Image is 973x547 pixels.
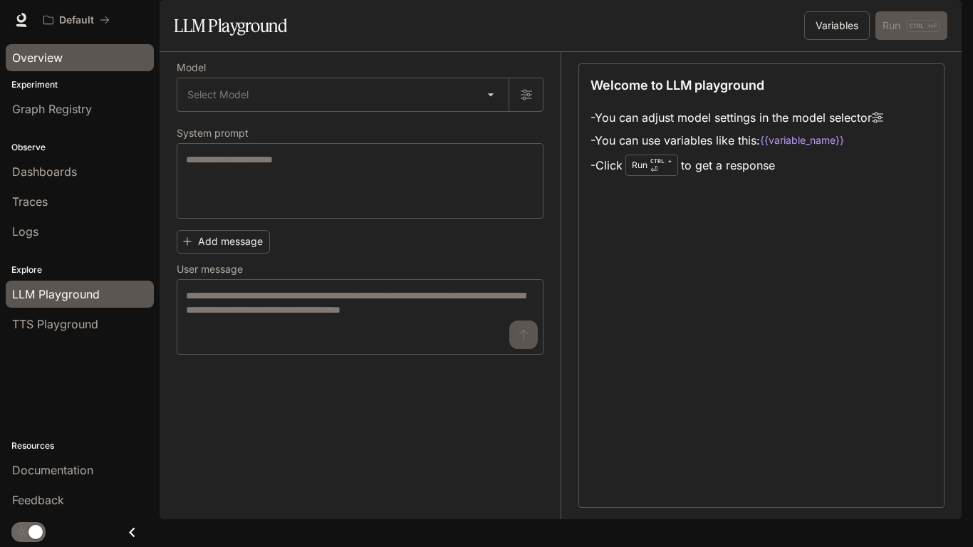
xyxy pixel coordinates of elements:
[590,106,883,129] li: - You can adjust model settings in the model selector
[174,11,287,40] h1: LLM Playground
[177,63,206,73] p: Model
[177,230,270,254] button: Add message
[590,152,883,179] li: - Click to get a response
[59,14,94,26] p: Default
[177,264,243,274] p: User message
[625,155,678,176] div: Run
[177,78,509,111] div: Select Model
[590,129,883,152] li: - You can use variables like this:
[590,75,764,95] p: Welcome to LLM playground
[37,6,116,34] button: All workspaces
[650,157,672,174] p: ⏎
[650,157,672,165] p: CTRL +
[760,133,844,147] code: {{variable_name}}
[804,11,870,40] button: Variables
[177,128,249,138] p: System prompt
[187,88,249,102] span: Select Model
